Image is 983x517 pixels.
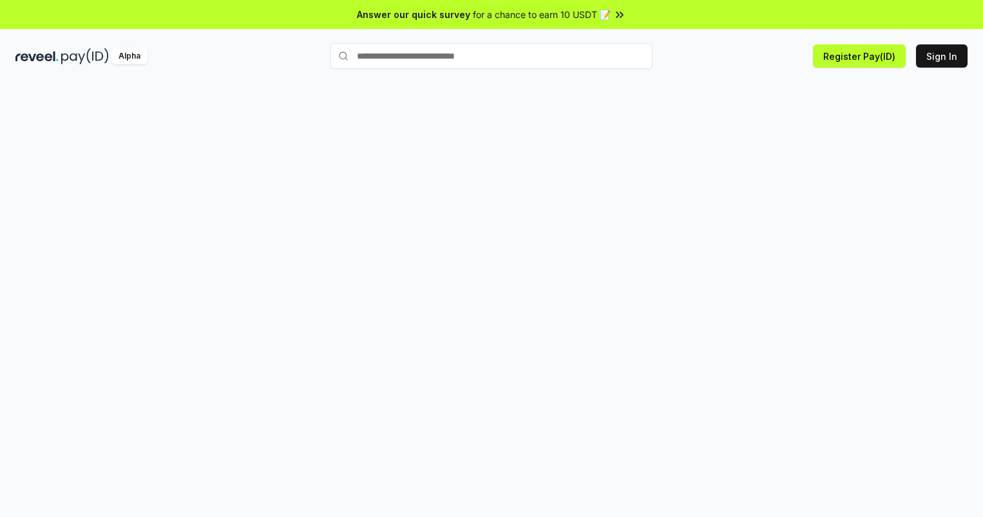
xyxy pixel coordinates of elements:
[61,48,109,64] img: pay_id
[357,8,470,21] span: Answer our quick survey
[813,44,906,68] button: Register Pay(ID)
[473,8,611,21] span: for a chance to earn 10 USDT 📝
[15,48,59,64] img: reveel_dark
[111,48,148,64] div: Alpha
[916,44,968,68] button: Sign In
